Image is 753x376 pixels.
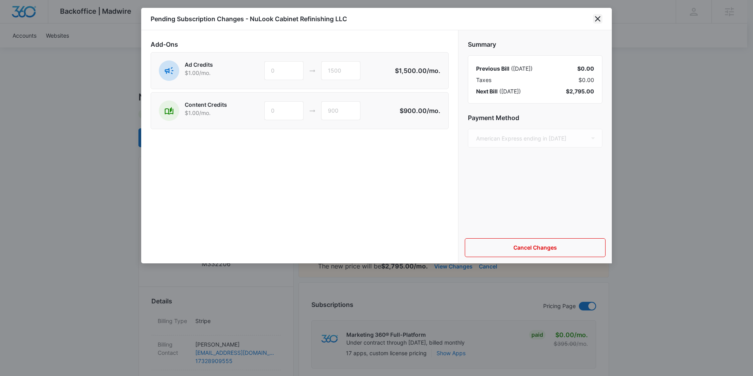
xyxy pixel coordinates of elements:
button: close [593,14,602,24]
p: Content Credits [185,100,227,109]
h2: Add-Ons [151,40,449,49]
p: $1.00 /mo. [185,109,227,117]
span: Taxes [476,76,491,84]
span: $0.00 [578,76,594,84]
h2: Summary [468,40,602,49]
p: $1.00 /mo. [185,69,213,77]
div: ( [DATE] ) [476,64,533,73]
button: Cancel Changes [465,238,606,257]
span: /mo. [427,107,440,115]
span: Next Bill [476,88,498,95]
div: $0.00 [577,64,594,73]
p: $900.00 [400,106,440,115]
h1: Pending Subscription Changes - NuLook Cabinet Refinishing LLC [151,14,347,24]
span: Previous Bill [476,65,509,72]
p: $1,500.00 [395,66,440,75]
h2: Payment Method [468,113,602,122]
div: $2,795.00 [566,87,594,95]
p: Ad Credits [185,60,213,69]
div: ( [DATE] ) [476,87,521,95]
span: /mo. [427,67,440,75]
